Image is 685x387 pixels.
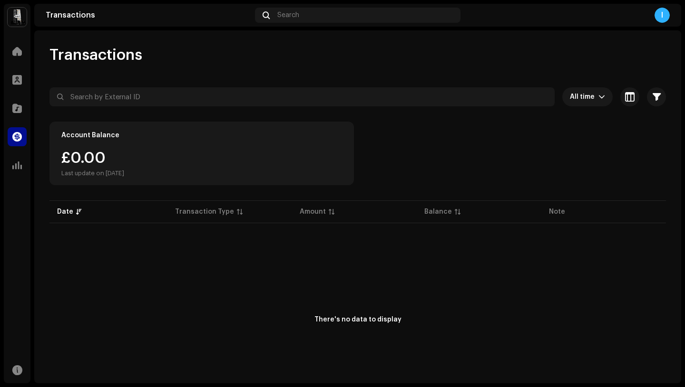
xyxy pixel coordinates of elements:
span: Search [277,11,299,19]
div: dropdown trigger [598,87,605,106]
img: 28cd5e4f-d8b3-4e3e-9048-38ae6d8d791a [8,8,27,27]
span: Transactions [49,46,142,65]
div: I [655,8,670,23]
div: Account Balance [61,132,119,139]
div: Last update on [DATE] [61,170,124,177]
input: Search by External ID [49,87,555,106]
span: All time [570,87,598,106]
div: Transactions [46,11,251,19]
div: There's no data to display [314,315,401,325]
